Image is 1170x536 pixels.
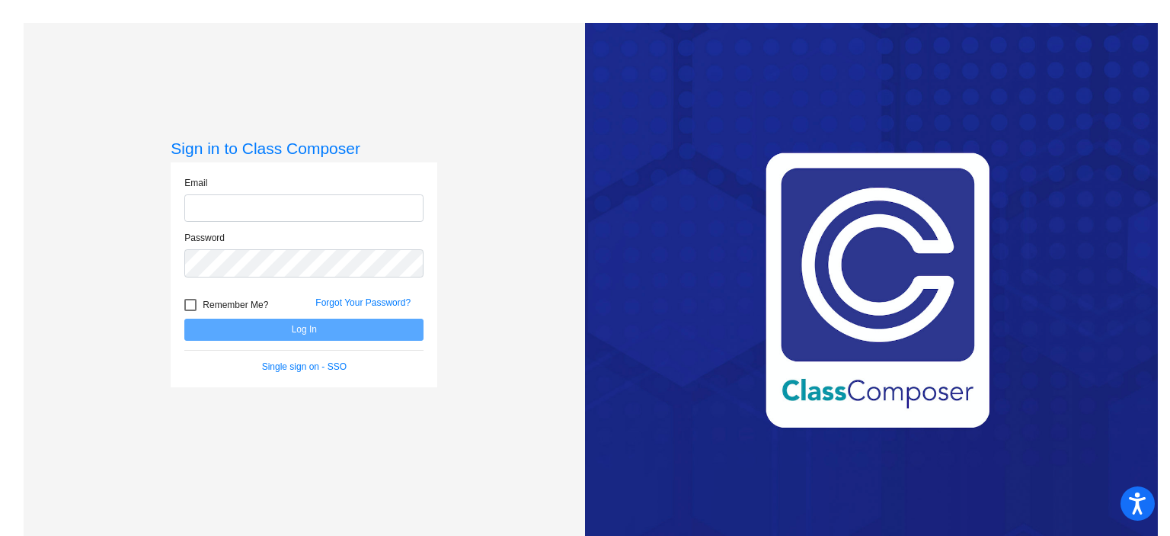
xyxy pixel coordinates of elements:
[184,231,225,245] label: Password
[203,296,268,314] span: Remember Me?
[315,297,411,308] a: Forgot Your Password?
[262,361,347,372] a: Single sign on - SSO
[184,176,207,190] label: Email
[171,139,437,158] h3: Sign in to Class Composer
[184,319,424,341] button: Log In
